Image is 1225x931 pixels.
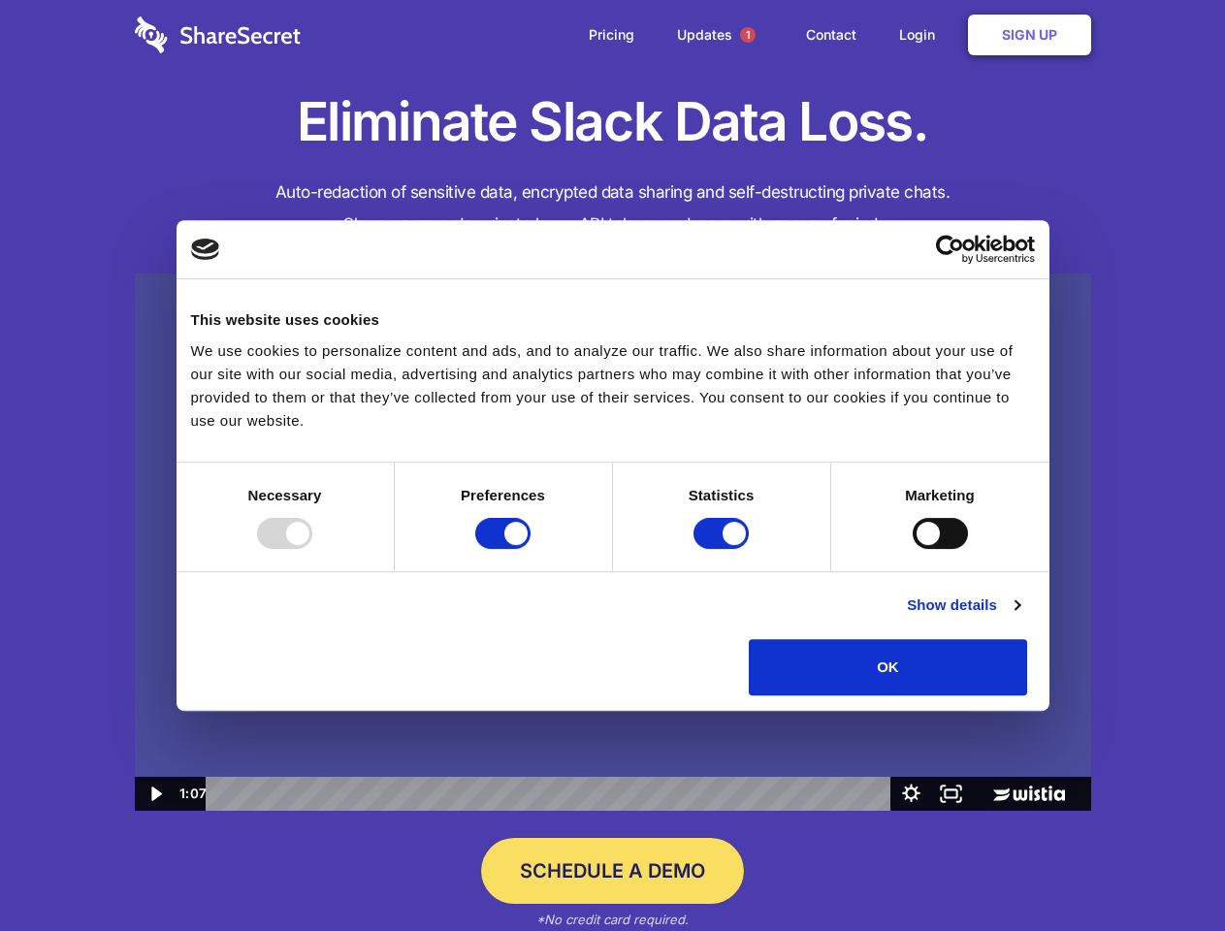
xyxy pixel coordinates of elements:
strong: Necessary [248,487,322,503]
img: logo [191,239,220,260]
strong: Preferences [461,487,545,503]
em: *No credit card required. [536,912,689,927]
a: Show details [907,594,1019,617]
h4: Auto-redaction of sensitive data, encrypted data sharing and self-destructing private chats. Shar... [135,177,1091,241]
img: Sharesecret [135,273,1091,812]
a: Wistia Logo -- Learn More [971,777,1090,811]
strong: Marketing [905,487,975,503]
h1: Eliminate Slack Data Loss. [135,87,1091,157]
div: Playbar [221,777,882,811]
button: Show settings menu [891,777,931,811]
strong: Statistics [689,487,755,503]
a: Schedule a Demo [481,838,744,904]
img: logo-wordmark-white-trans-d4663122ce5f474addd5e946df7df03e33cb6a1c49d2221995e7729f52c070b2.svg [135,16,301,53]
div: This website uses cookies [191,308,1035,332]
button: Play Video [135,777,175,811]
span: 1 [740,27,756,43]
button: OK [749,639,1027,695]
button: Fullscreen [931,777,971,811]
a: Pricing [569,5,654,65]
a: Sign Up [968,15,1091,55]
div: We use cookies to personalize content and ads, and to analyze our traffic. We also share informat... [191,339,1035,433]
a: Contact [787,5,876,65]
a: Login [880,5,964,65]
a: Usercentrics Cookiebot - opens in a new window [865,235,1035,264]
